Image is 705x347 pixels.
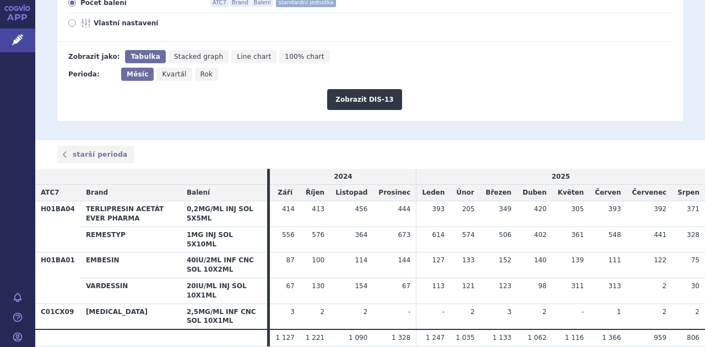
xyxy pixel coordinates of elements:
[627,185,673,201] td: Červenec
[432,282,445,290] span: 113
[609,256,621,264] span: 111
[306,334,324,342] span: 1 221
[68,50,120,63] div: Zobrazit jako:
[355,231,367,239] span: 364
[462,205,475,213] span: 205
[552,185,589,201] td: Květen
[321,308,325,316] span: 2
[174,53,223,60] span: Stacked graph
[355,282,367,290] span: 154
[571,256,584,264] span: 139
[492,334,511,342] span: 1 133
[571,231,584,239] span: 361
[181,252,268,278] th: 40IU/2ML INF CNC SOL 10X2ML
[691,282,699,290] span: 30
[687,334,699,342] span: 806
[68,68,116,81] div: Perioda:
[654,231,666,239] span: 441
[672,185,705,201] td: Srpen
[416,185,451,201] td: Leden
[286,256,295,264] span: 87
[364,308,368,316] span: 2
[426,334,444,342] span: 1 247
[507,308,512,316] span: 3
[687,231,699,239] span: 328
[663,308,667,316] span: 2
[312,282,324,290] span: 130
[181,304,268,329] th: 2,5MG/ML INF CNC SOL 10X1ML
[355,256,367,264] span: 114
[687,205,699,213] span: 371
[94,19,215,27] span: Vlastní nastavení
[290,308,295,316] span: 3
[654,256,666,264] span: 122
[300,185,330,201] td: Říjen
[162,70,186,78] span: Kvartál
[517,185,552,201] td: Duben
[691,256,699,264] span: 75
[543,308,547,316] span: 2
[187,189,210,196] span: Balení
[80,278,181,304] th: VARDESSIN
[462,256,475,264] span: 133
[499,231,512,239] span: 506
[355,205,367,213] span: 456
[432,256,445,264] span: 127
[327,89,402,110] button: Zobrazit DIS-13
[275,334,294,342] span: 1 127
[609,205,621,213] span: 393
[565,334,584,342] span: 1 116
[57,146,134,163] a: starší perioda
[499,205,512,213] span: 349
[80,252,181,278] th: EMBESIN
[200,70,213,78] span: Rok
[538,282,546,290] span: 98
[663,282,667,290] span: 2
[270,169,416,185] td: 2024
[450,185,480,201] td: Únor
[470,308,475,316] span: 2
[285,53,324,60] span: 100% chart
[609,282,621,290] span: 313
[528,334,546,342] span: 1 062
[35,304,80,329] th: C01CX09
[373,185,416,201] td: Prosinec
[86,189,108,196] span: Brand
[181,201,268,227] th: 0,2MG/ML INJ SOL 5X5ML
[330,185,373,201] td: Listopad
[534,256,547,264] span: 140
[602,334,621,342] span: 1 366
[41,189,59,196] span: ATC7
[432,205,445,213] span: 393
[286,282,295,290] span: 67
[35,252,80,304] th: H01BA01
[654,205,666,213] span: 392
[312,231,324,239] span: 576
[237,53,271,60] span: Line chart
[462,231,475,239] span: 574
[402,282,410,290] span: 67
[462,282,475,290] span: 121
[432,231,445,239] span: 614
[455,334,474,342] span: 1 035
[609,231,621,239] span: 548
[695,308,699,316] span: 2
[499,282,512,290] span: 123
[582,308,584,316] span: -
[181,278,268,304] th: 20IU/ML INJ SOL 10X1ML
[416,169,705,185] td: 2025
[398,231,410,239] span: 673
[312,256,324,264] span: 100
[534,205,547,213] span: 420
[80,304,181,329] th: [MEDICAL_DATA]
[442,308,444,316] span: -
[282,205,295,213] span: 414
[312,205,324,213] span: 413
[571,205,584,213] span: 305
[282,231,295,239] span: 556
[480,185,517,201] td: Březen
[349,334,367,342] span: 1 090
[35,201,80,252] th: H01BA04
[499,256,512,264] span: 152
[398,205,410,213] span: 444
